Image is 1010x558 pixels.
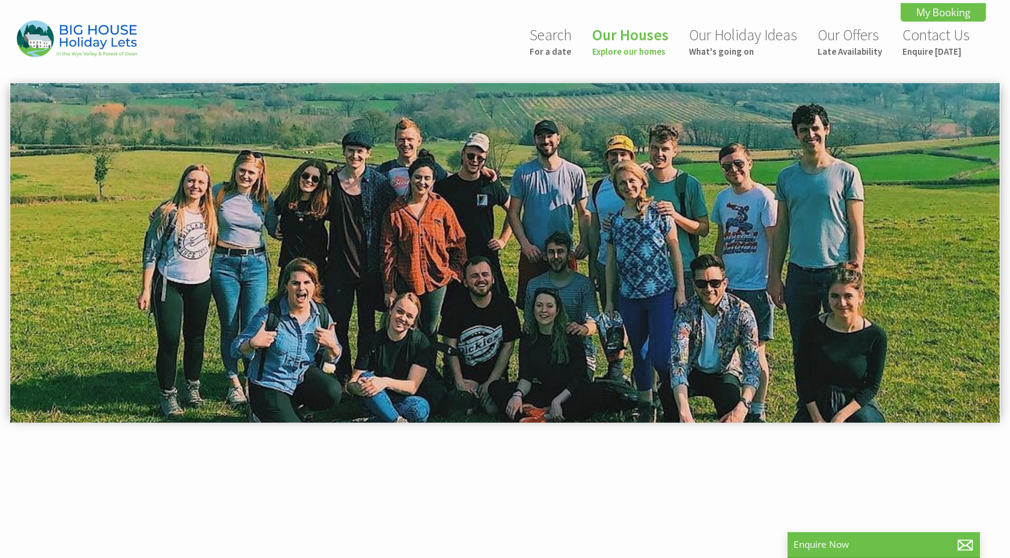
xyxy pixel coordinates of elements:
[17,20,137,57] img: Big House Holiday Lets
[592,46,669,57] small: Explore our homes
[902,46,970,57] small: Enquire [DATE]
[901,3,986,22] a: My Booking
[592,25,669,57] a: Our HousesExplore our homes
[7,455,1003,545] iframe: Customer reviews powered by Trustpilot
[689,25,797,57] a: Our Holiday IdeasWhat's going on
[818,25,882,57] a: Our OffersLate Availability
[818,46,882,57] small: Late Availability
[530,46,572,57] small: For a date
[530,25,572,57] a: SearchFor a date
[689,46,797,57] small: What's going on
[902,25,970,57] a: Contact UsEnquire [DATE]
[794,538,974,551] p: Enquire Now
